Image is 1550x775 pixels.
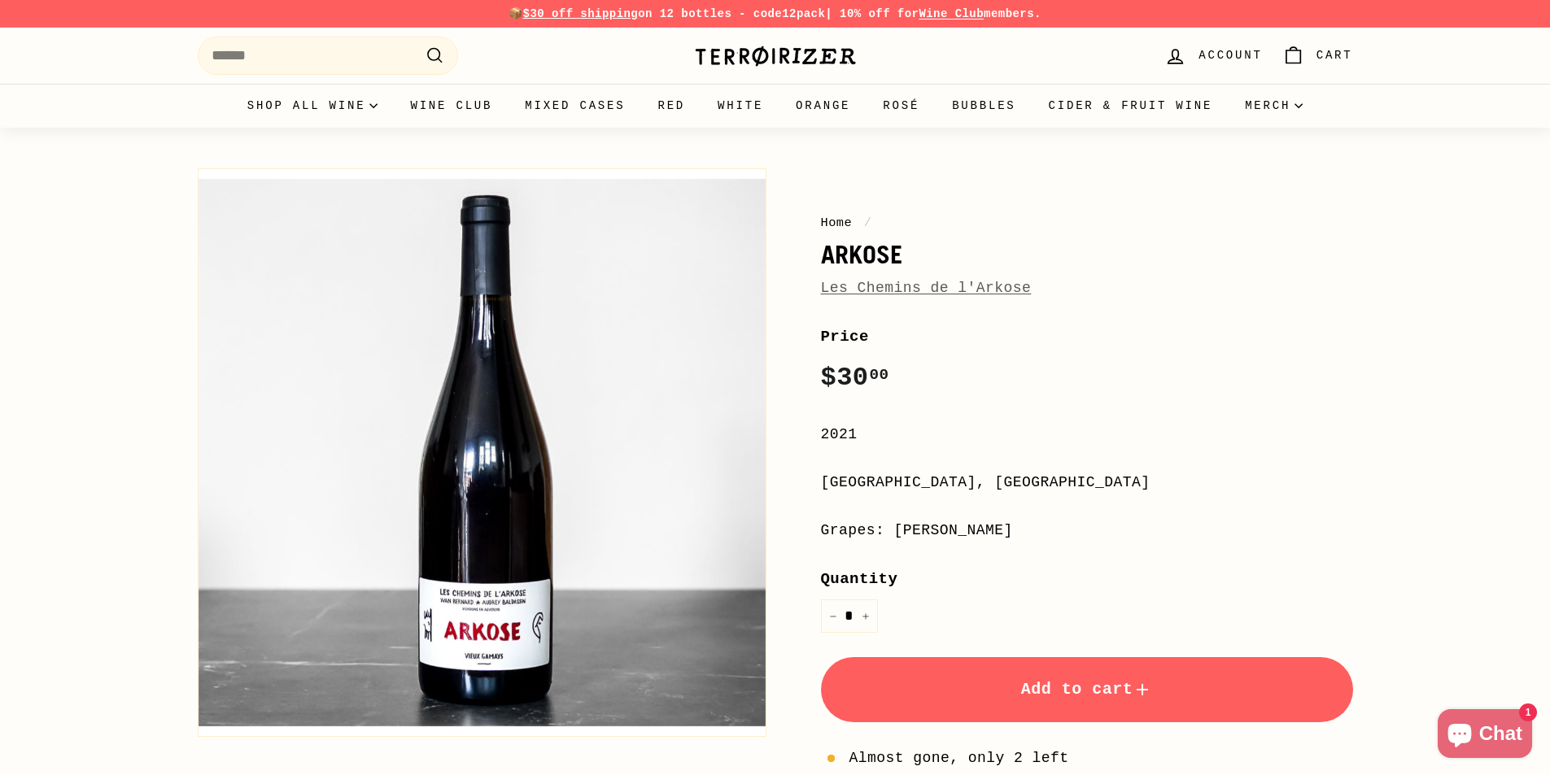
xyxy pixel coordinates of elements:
[394,84,509,128] a: Wine Club
[523,7,639,20] span: $30 off shipping
[165,84,1386,128] div: Primary
[1033,84,1229,128] a: Cider & Fruit Wine
[821,216,853,230] a: Home
[1316,46,1353,64] span: Cart
[782,7,825,20] strong: 12pack
[1229,84,1319,128] summary: Merch
[854,599,878,633] button: Increase item quantity by one
[919,7,984,20] a: Wine Club
[869,366,889,384] sup: 00
[1021,680,1153,699] span: Add to cart
[641,84,701,128] a: Red
[821,213,1353,233] nav: breadcrumbs
[821,599,845,633] button: Reduce item quantity by one
[821,280,1032,296] a: Les Chemins de l'Arkose
[936,84,1032,128] a: Bubbles
[779,84,867,128] a: Orange
[821,599,878,633] input: quantity
[198,5,1353,23] p: 📦 on 12 bottles - code | 10% off for members.
[821,241,1353,268] h1: Arkose
[1155,32,1272,80] a: Account
[701,84,779,128] a: White
[821,324,1353,349] label: Price
[867,84,936,128] a: Rosé
[1199,46,1262,64] span: Account
[849,747,1069,770] span: Almost gone, only 2 left
[821,423,1353,446] div: 2021
[1433,709,1537,762] inbox-online-store-chat: Shopify online store chat
[509,84,641,128] a: Mixed Cases
[821,519,1353,542] div: Grapes: [PERSON_NAME]
[821,567,1353,591] label: Quantity
[821,471,1353,494] div: [GEOGRAPHIC_DATA], [GEOGRAPHIC_DATA]
[231,84,395,128] summary: Shop all wine
[860,216,876,230] span: /
[1273,32,1363,80] a: Cart
[821,363,889,393] span: $30
[821,657,1353,722] button: Add to cart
